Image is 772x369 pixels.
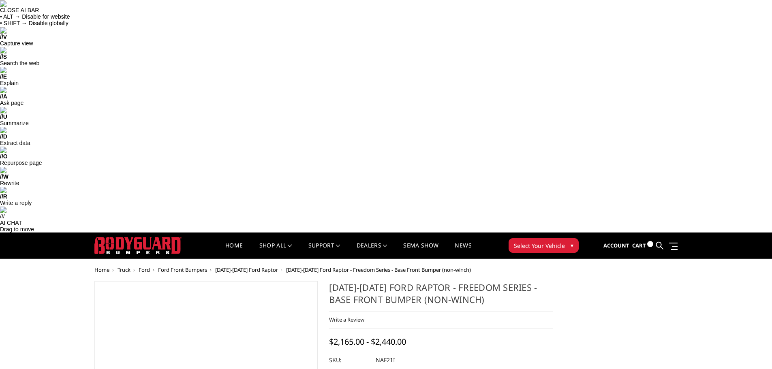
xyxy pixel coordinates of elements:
[632,242,646,249] span: Cart
[603,242,629,249] span: Account
[94,237,182,254] img: BODYGUARD BUMPERS
[329,316,364,323] a: Write a Review
[403,243,438,258] a: SEMA Show
[632,235,653,257] a: Cart
[455,243,471,258] a: News
[94,266,109,273] a: Home
[286,266,471,273] span: [DATE]-[DATE] Ford Raptor - Freedom Series - Base Front Bumper (non-winch)
[329,353,370,367] dt: SKU:
[509,238,579,253] button: Select Your Vehicle
[357,243,387,258] a: Dealers
[329,336,406,347] span: $2,165.00 - $2,440.00
[514,241,565,250] span: Select Your Vehicle
[308,243,340,258] a: Support
[571,241,573,250] span: ▾
[225,243,243,258] a: Home
[158,266,207,273] a: Ford Front Bumpers
[603,235,629,257] a: Account
[118,266,130,273] a: Truck
[215,266,278,273] a: [DATE]-[DATE] Ford Raptor
[329,281,553,311] h1: [DATE]-[DATE] Ford Raptor - Freedom Series - Base Front Bumper (non-winch)
[139,266,150,273] a: Ford
[259,243,292,258] a: shop all
[376,353,395,367] dd: NAF21I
